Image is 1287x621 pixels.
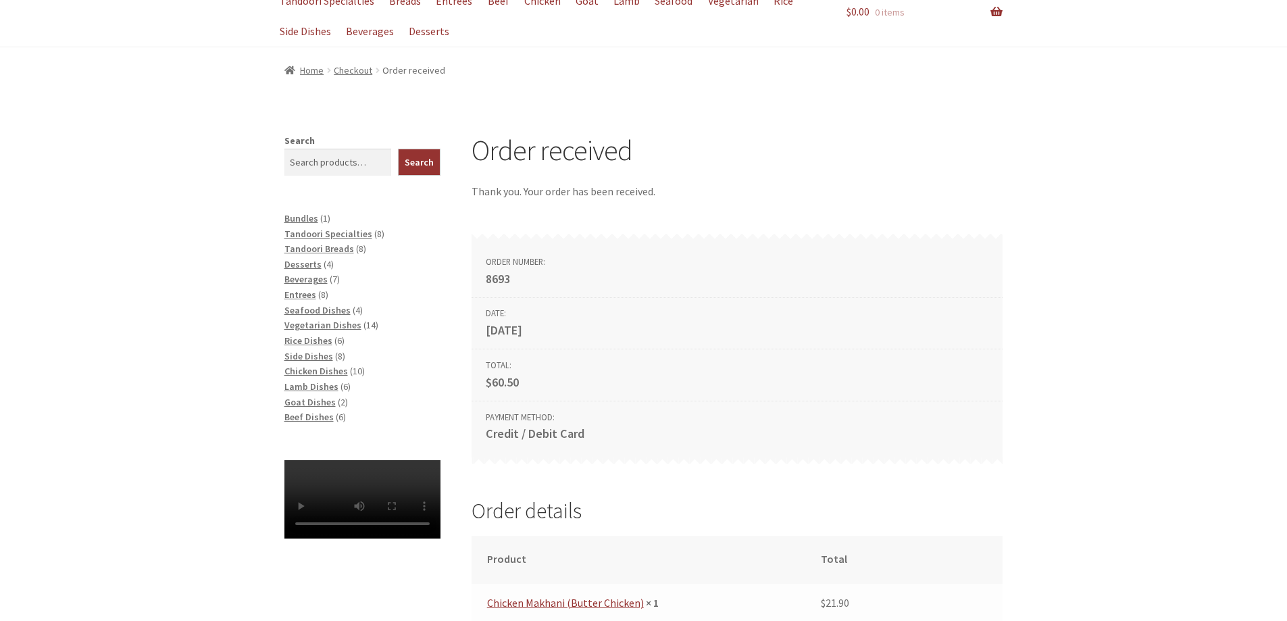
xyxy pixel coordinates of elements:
a: Bundles [284,212,318,224]
a: Desserts [284,258,322,270]
h1: Order received [472,133,1003,168]
span: 8 [359,243,363,255]
span: $ [847,5,851,18]
a: Beef Dishes [284,411,334,423]
a: Chicken Dishes [284,365,348,377]
label: Search [284,134,315,147]
span: / [372,63,382,78]
nav: breadcrumbs [284,63,1003,78]
a: Chicken Makhani (Butter Chicken) [487,596,644,610]
a: Goat Dishes [284,396,336,408]
span: 8 [377,228,382,240]
span: 2 [340,396,345,408]
strong: × 1 [646,596,659,610]
li: Payment method: [472,401,1003,458]
a: Seafood Dishes [284,304,351,316]
span: 4 [326,258,331,270]
span: 8 [338,350,343,362]
span: $ [486,374,492,390]
li: Total: [472,349,1003,401]
span: 6 [338,411,343,423]
h2: Order details [472,498,1003,524]
li: Order number: [472,241,1003,298]
span: $ [821,596,826,610]
input: Search products… [284,149,392,176]
a: Tandoori Specialties [284,228,372,240]
a: Side Dishes [284,350,333,362]
span: 0.00 [847,5,869,18]
span: / [324,63,334,78]
a: Tandoori Breads [284,243,354,255]
a: Rice Dishes [284,334,332,347]
p: Thank you. Your order has been received. [472,183,1003,201]
a: Home [284,64,324,76]
strong: 8693 [486,269,989,289]
strong: [DATE] [486,320,989,340]
span: 0 items [875,6,905,18]
span: 8 [321,289,326,301]
a: Desserts [403,16,456,47]
th: Product [472,536,805,584]
span: 10 [353,365,362,377]
span: 6 [343,380,348,393]
span: 14 [366,319,376,331]
a: Beverages [340,16,401,47]
a: Checkout [334,64,372,76]
a: Side Dishes [274,16,338,47]
bdi: 60.50 [486,374,519,390]
button: Search [398,149,440,176]
bdi: 21.90 [821,596,849,610]
span: 7 [332,273,337,285]
li: Date: [472,298,1003,350]
a: Entrees [284,289,316,301]
strong: Credit / Debit Card [486,424,989,443]
a: Vegetarian Dishes [284,319,361,331]
th: Total [805,536,1003,584]
a: Lamb Dishes [284,380,338,393]
span: 1 [323,212,328,224]
span: 4 [355,304,360,316]
a: Beverages [284,273,328,285]
span: 6 [337,334,342,347]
